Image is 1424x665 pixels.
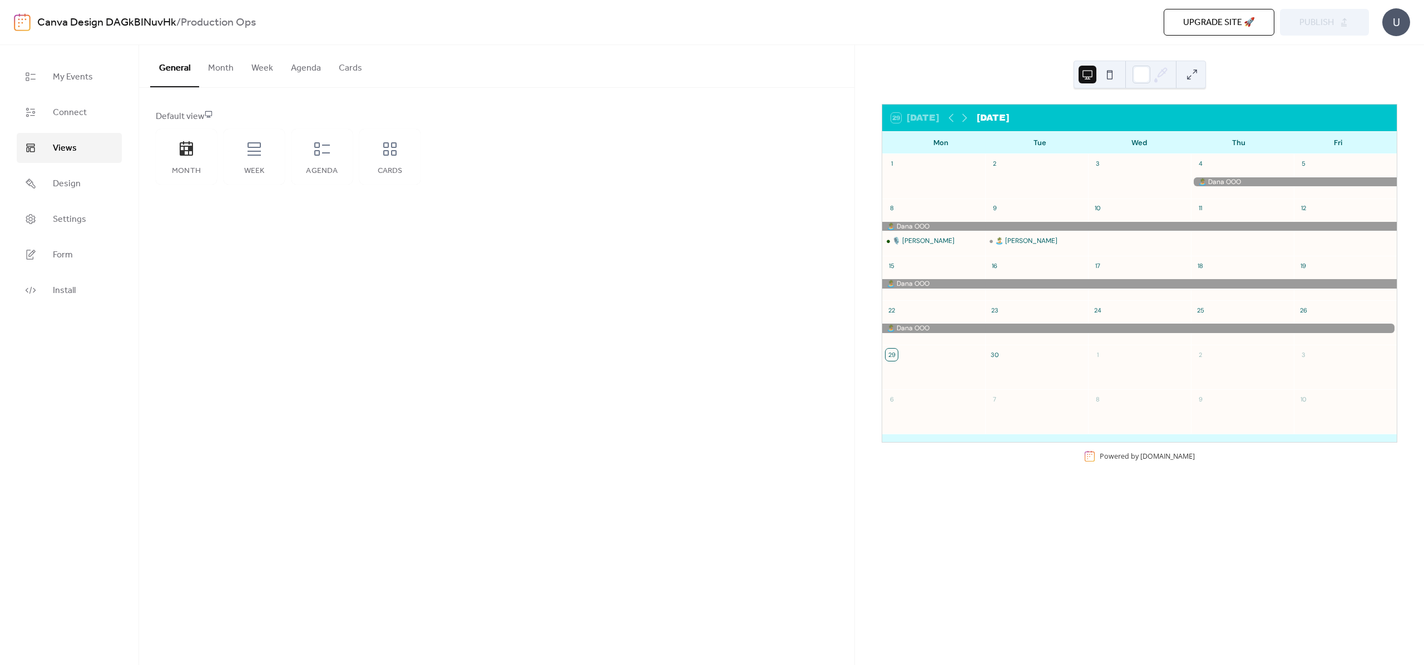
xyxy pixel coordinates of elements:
[37,12,176,33] a: Canva Design DAGkBINuvHk
[303,167,342,176] div: Agenda
[1191,177,1397,187] div: 🏝️ Dana OOO
[882,324,1397,333] div: 🏝️ Dana OOO
[886,393,898,405] div: 6
[891,132,991,154] div: Mon
[17,133,122,163] a: Views
[988,158,1001,170] div: 2
[985,237,1088,246] div: 🏝️ Camille OOO
[886,260,898,272] div: 15
[886,202,898,215] div: 8
[892,237,955,246] div: 🎙️ [PERSON_NAME]
[882,237,985,246] div: 🎙️ Karla
[53,142,77,155] span: Views
[53,213,86,226] span: Settings
[988,349,1001,361] div: 30
[1194,393,1207,405] div: 9
[167,167,206,176] div: Month
[1194,158,1207,170] div: 4
[53,284,76,297] span: Install
[886,349,898,361] div: 29
[1297,202,1309,215] div: 12
[1194,349,1207,361] div: 2
[150,45,199,87] button: General
[988,304,1001,316] div: 23
[1091,393,1104,405] div: 8
[53,177,81,191] span: Design
[882,279,1397,289] div: 🏝️ Dana OOO
[1091,349,1104,361] div: 1
[1100,451,1195,461] div: Powered by
[17,240,122,270] a: Form
[1164,9,1274,36] button: Upgrade site 🚀
[988,260,1001,272] div: 16
[53,249,73,262] span: Form
[882,222,1397,231] div: 🏝️ Dana OOO
[886,158,898,170] div: 1
[1091,158,1104,170] div: 3
[995,237,1057,246] div: 🏝️ [PERSON_NAME]
[1297,393,1309,405] div: 10
[1297,304,1309,316] div: 26
[1382,8,1410,36] div: U
[53,71,93,84] span: My Events
[14,13,31,31] img: logo
[17,62,122,92] a: My Events
[991,132,1090,154] div: Tue
[1183,16,1255,29] span: Upgrade site 🚀
[1194,202,1207,215] div: 11
[977,111,1009,125] div: [DATE]
[17,204,122,234] a: Settings
[282,45,330,86] button: Agenda
[181,12,256,33] b: Production Ops
[1288,132,1388,154] div: Fri
[1194,304,1207,316] div: 25
[1297,260,1309,272] div: 19
[886,304,898,316] div: 22
[1091,202,1104,215] div: 10
[988,393,1001,405] div: 7
[17,97,122,127] a: Connect
[988,202,1001,215] div: 9
[370,167,409,176] div: Cards
[1140,451,1195,461] a: [DOMAIN_NAME]
[17,275,122,305] a: Install
[1090,132,1189,154] div: Wed
[1189,132,1289,154] div: Thu
[330,45,371,86] button: Cards
[156,110,835,123] div: Default view
[1297,349,1309,361] div: 3
[1091,304,1104,316] div: 24
[53,106,87,120] span: Connect
[235,167,274,176] div: Week
[17,168,122,198] a: Design
[243,45,282,86] button: Week
[1194,260,1207,272] div: 18
[1297,158,1309,170] div: 5
[176,12,181,33] b: /
[199,45,243,86] button: Month
[1091,260,1104,272] div: 17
